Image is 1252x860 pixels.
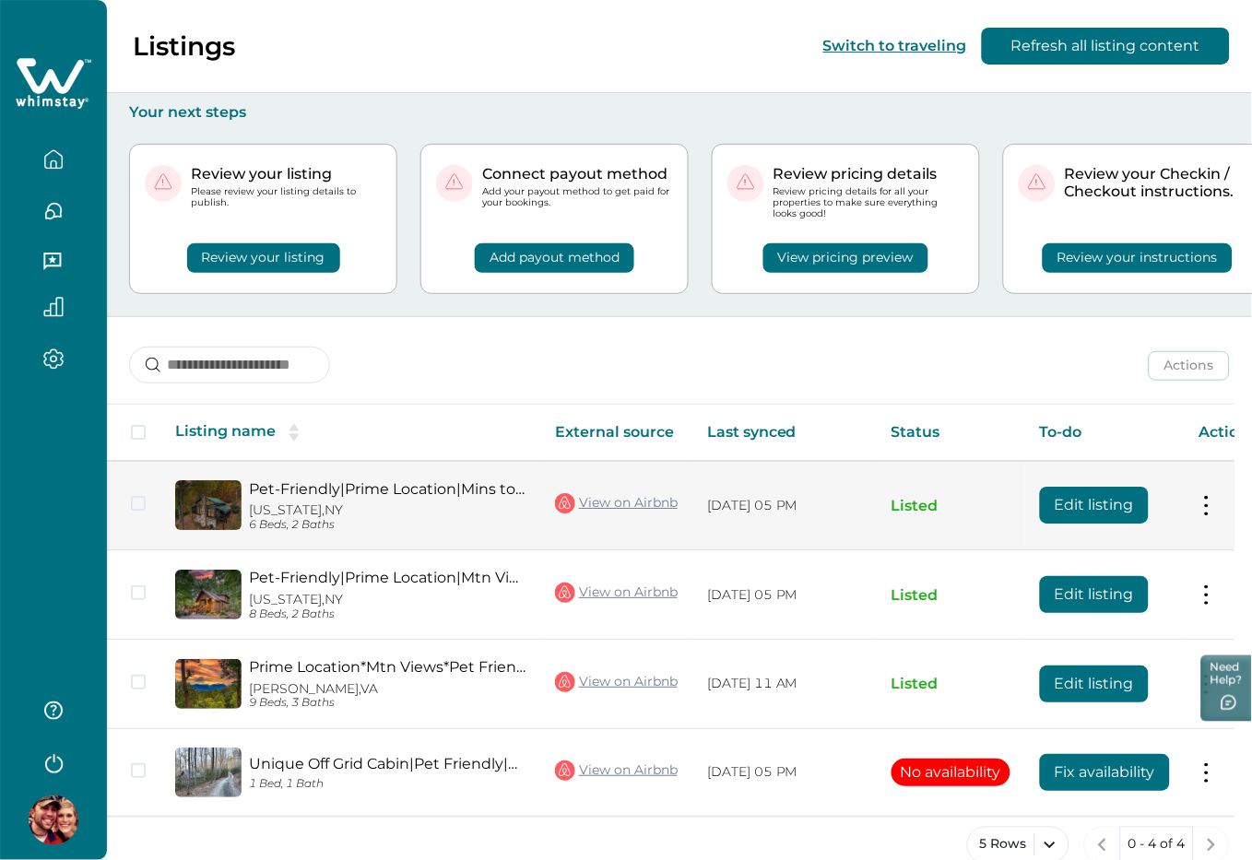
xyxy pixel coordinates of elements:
[1128,836,1186,854] p: 0 - 4 of 4
[1040,576,1149,613] button: Edit listing
[707,497,862,515] p: [DATE] 05 PM
[555,581,678,605] a: View on Airbnb
[707,675,862,693] p: [DATE] 11 AM
[1149,351,1230,381] button: Actions
[763,243,928,273] button: View pricing preview
[555,759,678,783] a: View on Airbnb
[892,586,1010,605] p: Listed
[249,681,526,697] p: [PERSON_NAME], VA
[1040,487,1149,524] button: Edit listing
[707,586,862,605] p: [DATE] 05 PM
[475,243,634,273] button: Add payout method
[892,497,1010,515] p: Listed
[175,570,242,619] img: propertyImage_Pet-Friendly|Prime Location|Mtn Views|Hot Tub
[982,28,1230,65] button: Refresh all listing content
[175,659,242,709] img: propertyImage_Prime Location*Mtn Views*Pet Friendly*Hot tub
[774,186,964,220] p: Review pricing details for all your properties to make sure everything looks good!
[276,423,313,442] button: sorting
[249,518,526,532] p: 6 Beds, 2 Baths
[707,763,862,782] p: [DATE] 05 PM
[1043,243,1233,273] button: Review your instructions
[555,491,678,515] a: View on Airbnb
[249,607,526,621] p: 8 Beds, 2 Baths
[823,37,967,54] button: Switch to traveling
[160,405,540,461] th: Listing name
[249,502,526,518] p: [US_STATE], NY
[892,759,1010,786] button: No availability
[29,795,78,845] img: Whimstay Host
[249,658,526,676] a: Prime Location*Mtn Views*Pet Friendly*Hot tub
[774,165,964,183] p: Review pricing details
[892,675,1010,693] p: Listed
[249,777,526,791] p: 1 Bed, 1 Bath
[249,569,526,586] a: Pet-Friendly|Prime Location|Mtn Views|Hot Tub
[249,696,526,710] p: 9 Beds, 3 Baths
[482,186,673,208] p: Add your payout method to get paid for your bookings.
[482,165,673,183] p: Connect payout method
[540,405,692,461] th: External source
[555,670,678,694] a: View on Airbnb
[175,480,242,530] img: propertyImage_Pet-Friendly|Prime Location|Mins to Pkwy|Hot tub
[249,755,526,772] a: Unique Off Grid Cabin|Pet Friendly|Secluded
[1040,754,1170,791] button: Fix availability
[1025,405,1185,461] th: To-do
[191,186,382,208] p: Please review your listing details to publish.
[1040,666,1149,702] button: Edit listing
[175,748,242,797] img: propertyImage_Unique Off Grid Cabin|Pet Friendly|Secluded
[187,243,340,273] button: Review your listing
[877,405,1025,461] th: Status
[249,592,526,607] p: [US_STATE], NY
[692,405,877,461] th: Last synced
[249,480,526,498] a: Pet-Friendly|Prime Location|Mins to [GEOGRAPHIC_DATA]|Hot tub
[129,103,1230,122] p: Your next steps
[191,165,382,183] p: Review your listing
[133,30,235,62] p: Listings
